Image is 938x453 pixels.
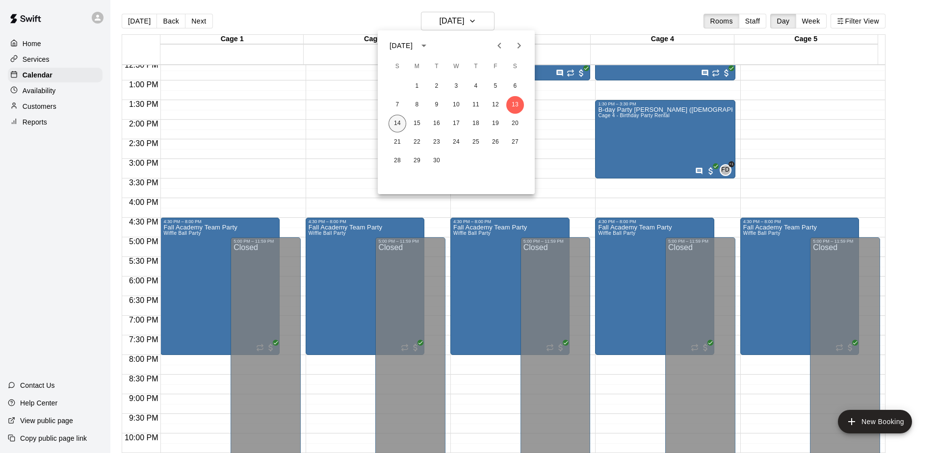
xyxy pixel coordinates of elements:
button: 6 [506,77,524,95]
button: 7 [389,96,406,114]
button: 21 [389,133,406,151]
span: Friday [487,57,504,76]
span: Sunday [389,57,406,76]
button: Next month [509,36,529,55]
button: 2 [428,77,445,95]
button: 13 [506,96,524,114]
button: 10 [447,96,465,114]
span: Saturday [506,57,524,76]
button: 20 [506,115,524,132]
button: 28 [389,152,406,170]
div: [DATE] [390,41,413,51]
span: Thursday [467,57,485,76]
button: 17 [447,115,465,132]
button: 9 [428,96,445,114]
span: Monday [408,57,426,76]
button: 5 [487,77,504,95]
span: Tuesday [428,57,445,76]
button: 30 [428,152,445,170]
button: 3 [447,77,465,95]
button: 16 [428,115,445,132]
button: 25 [467,133,485,151]
button: 24 [447,133,465,151]
button: 27 [506,133,524,151]
button: 15 [408,115,426,132]
button: 19 [487,115,504,132]
button: 14 [389,115,406,132]
button: 26 [487,133,504,151]
button: 12 [487,96,504,114]
button: 22 [408,133,426,151]
button: 11 [467,96,485,114]
button: 4 [467,77,485,95]
span: Wednesday [447,57,465,76]
button: calendar view is open, switch to year view [416,37,432,54]
button: Previous month [490,36,509,55]
button: 23 [428,133,445,151]
button: 18 [467,115,485,132]
button: 1 [408,77,426,95]
button: 29 [408,152,426,170]
button: 8 [408,96,426,114]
